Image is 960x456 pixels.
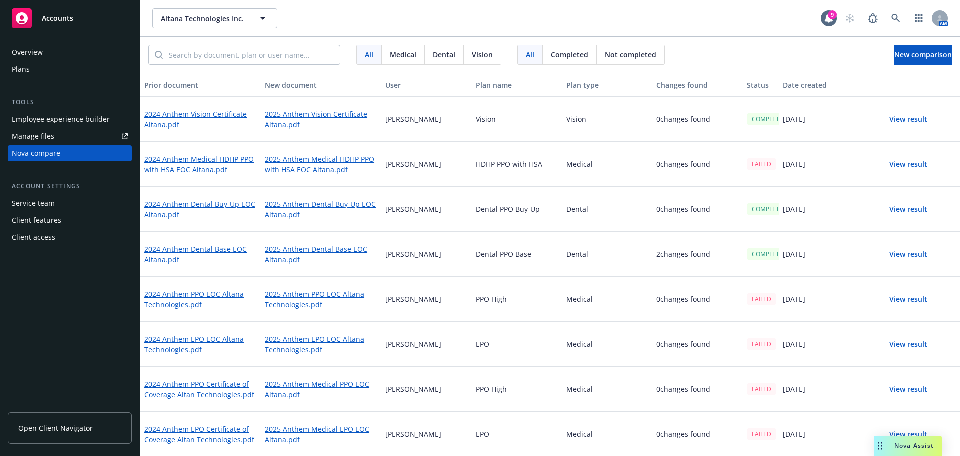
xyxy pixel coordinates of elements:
[656,384,710,394] p: 0 changes found
[894,45,952,65] button: New comparison
[656,429,710,439] p: 0 changes found
[840,8,860,28] a: Start snowing
[562,97,653,142] div: Vision
[265,154,377,175] a: 2025 Anthem Medical HDHP PPO with HSA EOC Altana.pdf
[8,212,132,228] a: Client features
[385,339,441,349] p: [PERSON_NAME]
[472,322,562,367] div: EPO
[265,334,377,355] a: 2025 Anthem EPO EOC Altana Technologies.pdf
[140,73,261,97] button: Prior document
[472,73,562,97] button: Plan name
[783,429,805,439] p: [DATE]
[385,159,441,169] p: [PERSON_NAME]
[12,195,55,211] div: Service team
[656,204,710,214] p: 0 changes found
[381,73,472,97] button: User
[562,277,653,322] div: Medical
[886,8,906,28] a: Search
[265,379,377,400] a: 2025 Anthem Medical PPO EOC Altana.pdf
[873,334,943,354] button: View result
[42,14,73,22] span: Accounts
[873,289,943,309] button: View result
[144,80,257,90] div: Prior document
[656,249,710,259] p: 2 changes found
[12,212,61,228] div: Client features
[656,159,710,169] p: 0 changes found
[747,80,775,90] div: Status
[155,51,163,59] svg: Search
[8,97,132,107] div: Tools
[783,80,865,90] div: Date created
[8,181,132,191] div: Account settings
[873,199,943,219] button: View result
[783,159,805,169] p: [DATE]
[261,73,381,97] button: New document
[472,277,562,322] div: PPO High
[743,73,779,97] button: Status
[385,249,441,259] p: [PERSON_NAME]
[909,8,929,28] a: Switch app
[873,109,943,129] button: View result
[144,379,257,400] a: 2024 Anthem PPO Certificate of Coverage Altan Technologies.pdf
[433,49,455,60] span: Dental
[12,145,60,161] div: Nova compare
[163,45,340,64] input: Search by document, plan or user name...
[265,109,377,130] a: 2025 Anthem Vision Certificate Altana.pdf
[747,203,792,215] div: COMPLETED
[8,145,132,161] a: Nova compare
[605,49,656,60] span: Not completed
[747,383,776,395] div: FAILED
[472,187,562,232] div: Dental PPO Buy-Up
[562,232,653,277] div: Dental
[562,187,653,232] div: Dental
[894,441,934,450] span: Nova Assist
[783,294,805,304] p: [DATE]
[144,334,257,355] a: 2024 Anthem EPO EOC Altana Technologies.pdf
[12,61,30,77] div: Plans
[783,204,805,214] p: [DATE]
[783,249,805,259] p: [DATE]
[652,73,743,97] button: Changes found
[265,80,377,90] div: New document
[656,114,710,124] p: 0 changes found
[476,80,558,90] div: Plan name
[144,109,257,130] a: 2024 Anthem Vision Certificate Altana.pdf
[562,322,653,367] div: Medical
[566,80,649,90] div: Plan type
[385,429,441,439] p: [PERSON_NAME]
[365,49,373,60] span: All
[8,229,132,245] a: Client access
[873,424,943,444] button: View result
[828,10,837,19] div: 9
[144,244,257,265] a: 2024 Anthem Dental Base EOC Altana.pdf
[874,436,942,456] button: Nova Assist
[390,49,416,60] span: Medical
[656,80,739,90] div: Changes found
[385,294,441,304] p: [PERSON_NAME]
[747,158,776,170] div: FAILED
[783,114,805,124] p: [DATE]
[8,44,132,60] a: Overview
[779,73,869,97] button: Date created
[873,244,943,264] button: View result
[551,49,588,60] span: Completed
[18,423,93,433] span: Open Client Navigator
[265,244,377,265] a: 2025 Anthem Dental Base EOC Altana.pdf
[265,424,377,445] a: 2025 Anthem Medical EPO EOC Altana.pdf
[783,339,805,349] p: [DATE]
[385,204,441,214] p: [PERSON_NAME]
[472,142,562,187] div: HDHP PPO with HSA
[144,424,257,445] a: 2024 Anthem EPO Certificate of Coverage Altan Technologies.pdf
[12,229,55,245] div: Client access
[874,436,886,456] div: Drag to move
[562,73,653,97] button: Plan type
[8,61,132,77] a: Plans
[385,80,468,90] div: User
[526,49,534,60] span: All
[783,384,805,394] p: [DATE]
[656,339,710,349] p: 0 changes found
[12,44,43,60] div: Overview
[472,97,562,142] div: Vision
[8,4,132,32] a: Accounts
[472,367,562,412] div: PPO High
